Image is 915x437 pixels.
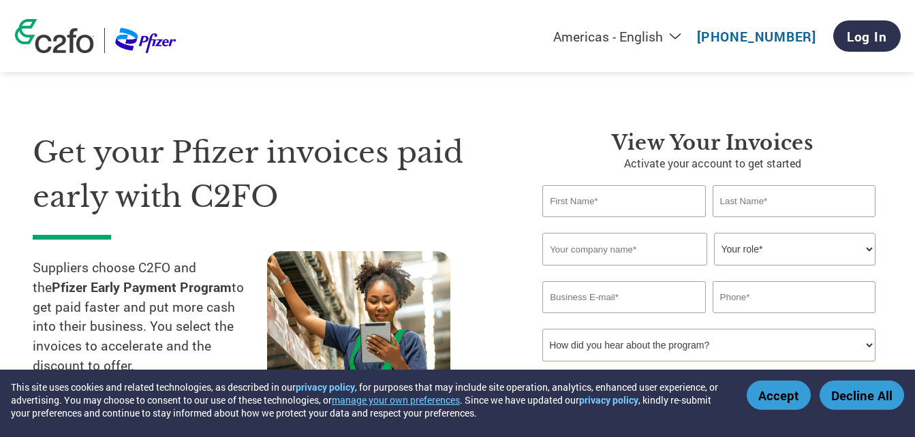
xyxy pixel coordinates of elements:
[747,381,811,410] button: Accept
[11,381,727,419] div: This site uses cookies and related technologies, as described in our , for purposes that may incl...
[713,281,875,313] input: Phone*
[697,28,816,45] a: [PHONE_NUMBER]
[579,393,638,406] a: privacy policy
[267,251,450,385] img: supply chain worker
[542,218,705,227] div: Invalid first name or first name is too long
[15,19,94,53] img: c2fo logo
[33,258,267,376] p: Suppliers choose C2FO and the to get paid faster and put more cash into their business. You selec...
[33,131,501,218] h1: Get your Pfizer invoices paid early with C2FO
[714,233,875,265] select: Title/Role
[713,185,875,217] input: Last Name*
[713,218,875,227] div: Invalid last name or last name is too long
[542,281,705,313] input: Invalid Email format
[542,131,882,155] h3: View Your Invoices
[833,20,901,52] a: Log In
[52,278,232,295] strong: Pfizer Early Payment Program
[332,393,460,406] button: manage your own preferences
[542,314,705,323] div: Inavlid Email Address
[542,368,882,397] p: By clicking "Activate Account" you agree to C2FO's and
[296,381,355,393] a: privacy policy
[542,267,875,276] div: Invalid company name or company name is too long
[115,28,176,53] img: Pfizer
[713,314,875,323] div: Inavlid Phone Number
[542,233,707,265] input: Your company name*
[820,381,904,410] button: Decline All
[542,185,705,217] input: First Name*
[542,155,882,172] p: Activate your account to get started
